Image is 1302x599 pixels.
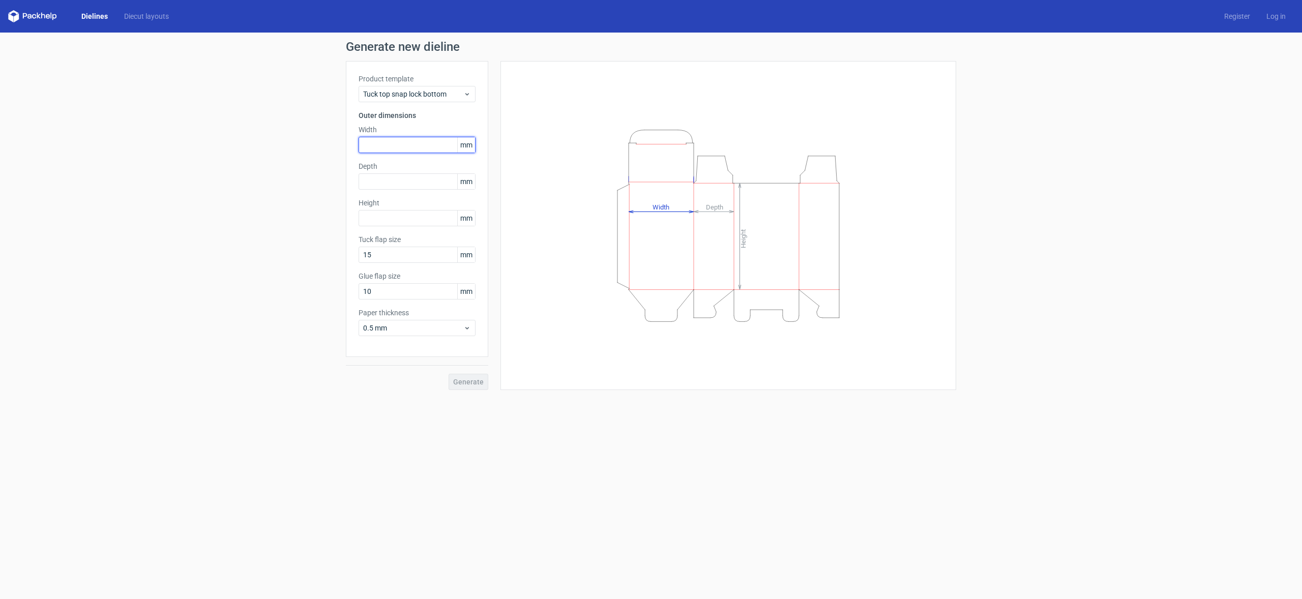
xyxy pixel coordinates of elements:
[73,11,116,21] a: Dielines
[363,323,463,333] span: 0.5 mm
[359,271,476,281] label: Glue flap size
[116,11,177,21] a: Diecut layouts
[1216,11,1258,21] a: Register
[457,284,475,299] span: mm
[363,89,463,99] span: Tuck top snap lock bottom
[359,198,476,208] label: Height
[739,229,747,248] tspan: Height
[359,110,476,121] h3: Outer dimensions
[1258,11,1294,21] a: Log in
[706,203,723,211] tspan: Depth
[457,211,475,226] span: mm
[359,234,476,245] label: Tuck flap size
[359,161,476,171] label: Depth
[359,125,476,135] label: Width
[359,74,476,84] label: Product template
[359,308,476,318] label: Paper thickness
[653,203,669,211] tspan: Width
[346,41,956,53] h1: Generate new dieline
[457,247,475,262] span: mm
[457,137,475,153] span: mm
[457,174,475,189] span: mm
